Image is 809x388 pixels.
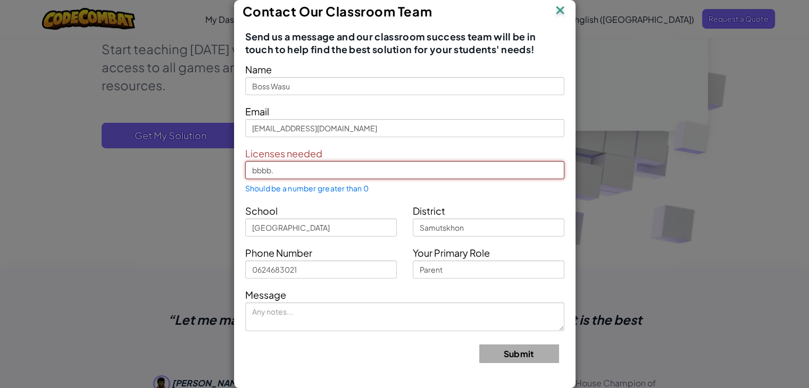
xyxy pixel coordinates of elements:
[413,247,490,259] span: Your Primary Role
[245,63,272,75] span: Name
[479,344,559,363] button: Submit
[245,184,369,192] span: Should be a number greater than 0
[553,3,567,19] img: IconClose.svg
[245,247,312,259] span: Phone Number
[245,161,564,179] input: How many licenses do you need?
[413,205,445,217] span: District
[243,3,432,19] span: Contact Our Classroom Team
[245,289,286,301] span: Message
[245,147,322,159] span: Licenses needed
[245,105,269,117] span: Email
[245,205,278,217] span: School
[245,30,564,56] span: Send us a message and our classroom success team will be in touch to help find the best solution ...
[413,260,564,279] input: Teacher, Principal, etc.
